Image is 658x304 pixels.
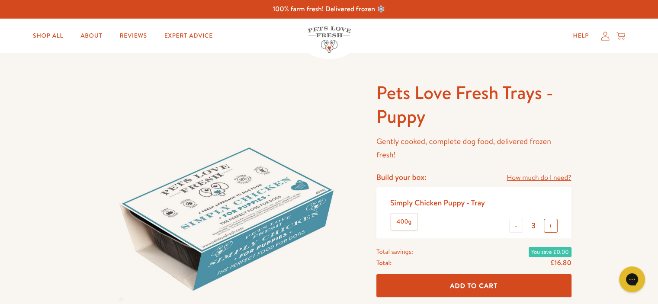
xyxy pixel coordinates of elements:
div: Simply Chicken Puppy - Tray [390,198,485,208]
p: Gently cooked, complete dog food, delivered frozen fresh! [376,135,571,161]
span: £16.80 [550,258,571,268]
button: Add To Cart [376,275,571,298]
a: Reviews [112,27,154,45]
button: - [509,219,523,233]
a: About [74,27,109,45]
span: You save £0.00 [529,247,571,257]
span: Add To Cart [450,281,498,290]
button: + [544,219,558,233]
a: Shop All [26,27,70,45]
img: Pets Love Fresh [308,26,351,53]
h4: Build your box: [376,172,427,182]
a: How much do I need? [507,172,571,184]
label: 400g [391,214,417,230]
span: Total savings: [376,246,413,257]
a: Expert Advice [157,27,220,45]
a: Help [566,27,596,45]
h1: Pets Love Fresh Trays - Puppy [376,81,571,128]
iframe: Gorgias live chat messenger [615,263,649,295]
span: Total: [376,257,392,269]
